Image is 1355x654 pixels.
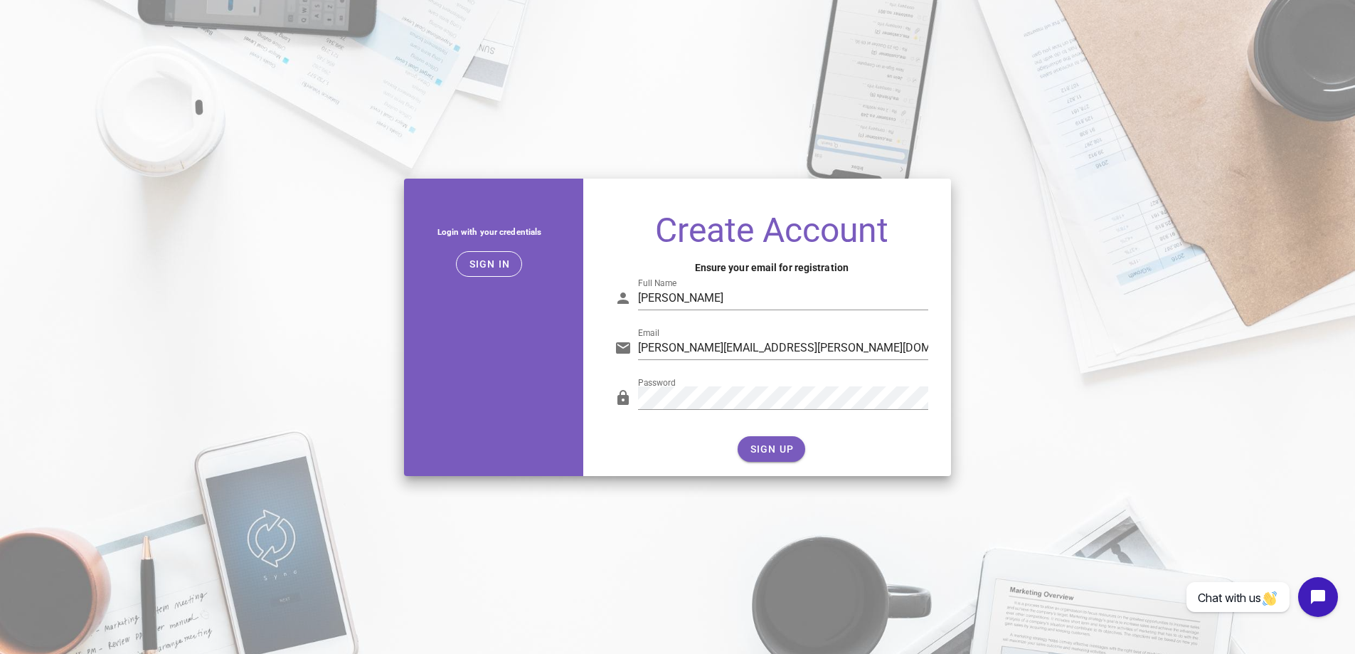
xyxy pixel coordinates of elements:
h1: Create Account [615,213,928,248]
span: Sign in [468,258,510,270]
button: Sign in [456,251,522,277]
h5: Login with your credentials [415,224,564,240]
h4: Ensure your email for registration [615,260,928,275]
label: Password [638,378,676,389]
span: SIGN UP [749,443,794,455]
label: Email [638,328,659,339]
button: SIGN UP [738,436,805,462]
label: Full Name [638,278,676,289]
